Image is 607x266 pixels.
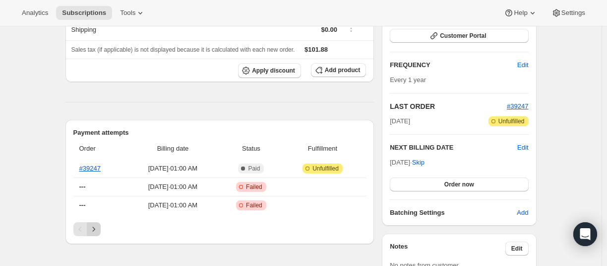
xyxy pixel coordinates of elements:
span: Status [223,144,279,154]
span: Subscriptions [62,9,106,17]
th: Order [73,138,125,160]
span: $101.88 [304,46,328,53]
th: Shipping [65,18,197,40]
button: Tools [114,6,151,20]
span: Failed [246,183,262,191]
span: [DATE] · 01:00 AM [128,182,217,192]
span: Unfulfilled [498,117,525,125]
h2: FREQUENCY [390,60,517,70]
span: Unfulfilled [312,165,339,173]
div: Open Intercom Messenger [573,222,597,246]
span: Settings [561,9,585,17]
button: Next [87,222,101,236]
button: Help [498,6,543,20]
h3: Notes [390,242,505,256]
button: Settings [546,6,591,20]
button: Shipping actions [343,23,359,34]
span: Tools [120,9,135,17]
span: Order now [444,180,474,188]
button: Subscriptions [56,6,112,20]
span: Fulfillment [285,144,360,154]
span: Add [517,208,528,218]
button: Apply discount [238,63,301,78]
span: Billing date [128,144,217,154]
span: Skip [412,158,425,168]
button: Order now [390,177,528,191]
span: Edit [517,60,528,70]
span: --- [79,183,86,190]
span: Customer Portal [440,32,486,40]
button: Edit [505,242,529,256]
span: [DATE] · 01:00 AM [128,164,217,174]
span: Analytics [22,9,48,17]
span: $0.00 [321,26,337,33]
span: [DATE] [390,116,410,126]
h2: Payment attempts [73,128,366,138]
span: Every 1 year [390,76,426,84]
span: Help [514,9,527,17]
span: Add product [325,66,360,74]
span: --- [79,201,86,209]
nav: Pagination [73,222,366,236]
a: #39247 [507,102,528,110]
span: [DATE] · 01:00 AM [128,200,217,210]
button: Skip [406,155,430,171]
span: Sales tax (if applicable) is not displayed because it is calculated with each new order. [71,46,295,53]
h6: Batching Settings [390,208,517,218]
button: Edit [517,143,528,153]
h2: NEXT BILLING DATE [390,143,517,153]
h2: LAST ORDER [390,101,507,111]
button: Add [511,205,534,221]
button: #39247 [507,101,528,111]
span: Edit [511,245,523,253]
span: Failed [246,201,262,209]
button: Edit [511,57,534,73]
button: Analytics [16,6,54,20]
a: #39247 [79,165,101,172]
span: Paid [248,165,260,173]
button: Customer Portal [390,29,528,43]
button: Add product [311,63,366,77]
span: Apply discount [252,67,295,75]
span: [DATE] · [390,159,425,166]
